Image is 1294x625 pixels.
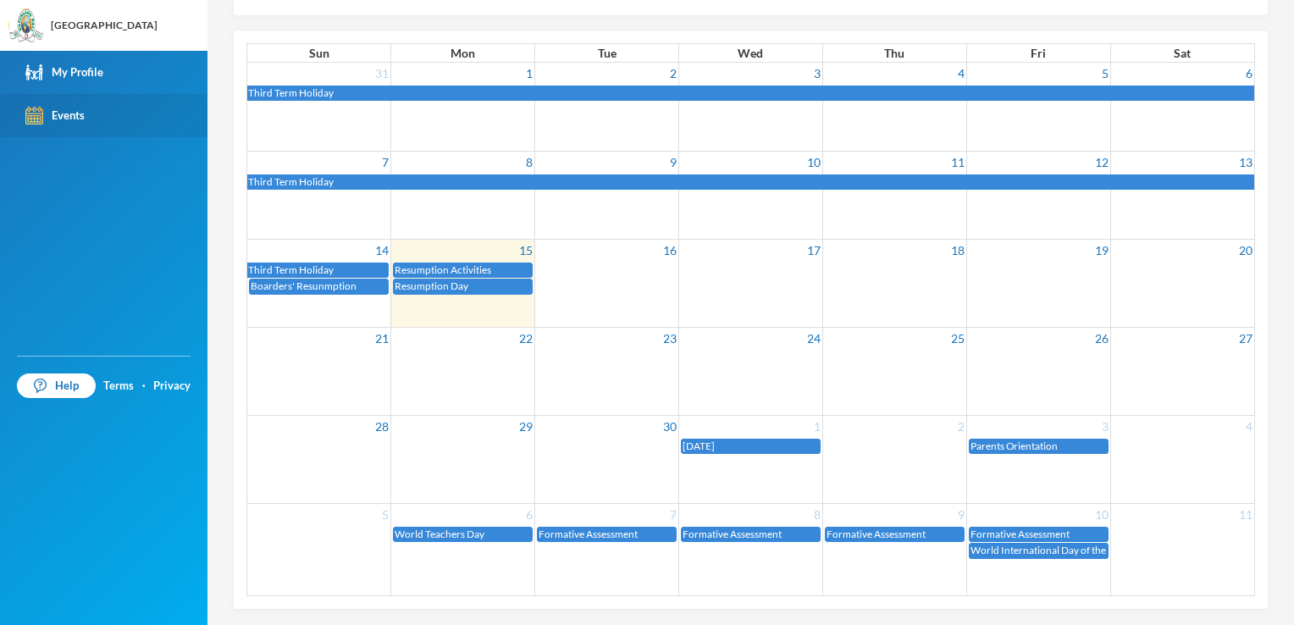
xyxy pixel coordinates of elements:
a: 5 [1100,63,1110,84]
a: 10 [805,152,822,173]
a: Resumption Day [393,279,533,295]
a: 27 [1237,328,1254,349]
span: Sat [1174,46,1191,60]
span: Wed [738,46,763,60]
a: 11 [1237,504,1254,525]
a: 7 [668,504,678,525]
span: Third Term Holiday [248,86,334,99]
a: Formative Assessment [537,527,677,543]
a: Formative Assessment [825,527,965,543]
img: logo [9,9,43,43]
span: Fri [1031,46,1046,60]
a: 22 [517,328,534,349]
a: Boarders' Resunmption [249,279,389,295]
a: 3 [1100,416,1110,437]
a: Resumption Activities [393,263,533,279]
a: Help [17,373,96,399]
span: Formative Assessment [970,528,1070,540]
a: Privacy [153,378,191,395]
a: 8 [812,504,822,525]
a: 29 [517,416,534,437]
a: 13 [1237,152,1254,173]
div: Events [25,107,85,124]
a: 9 [956,504,966,525]
a: Third Term Holiday [247,263,389,279]
span: Formative Assessment [539,528,638,540]
a: 18 [949,240,966,261]
a: World International Day of the Girl Child [969,543,1109,559]
a: 14 [373,240,390,261]
a: 16 [661,240,678,261]
span: Boarders' Resunmption [251,279,357,292]
a: 26 [1093,328,1110,349]
a: 2 [668,63,678,84]
a: 9 [668,152,678,173]
a: 30 [661,416,678,437]
span: Third Term Holiday [248,263,334,276]
a: 2 [956,416,966,437]
a: Formative Assessment [681,527,821,543]
a: Terms [103,378,134,395]
a: 8 [524,152,534,173]
a: 4 [1244,416,1254,437]
a: 7 [380,152,390,173]
div: [GEOGRAPHIC_DATA] [51,18,158,33]
span: [DATE] [683,440,715,452]
span: Formative Assessment [827,528,926,540]
a: Third Term Holiday [247,174,1254,191]
a: 19 [1093,240,1110,261]
span: Resumption Activities [395,263,491,276]
a: 10 [1093,504,1110,525]
a: 28 [373,416,390,437]
a: 5 [380,504,390,525]
a: 11 [949,152,966,173]
a: World Teachers Day [393,527,533,543]
a: Parents Orientation [969,439,1109,455]
span: Mon [451,46,475,60]
a: 6 [524,504,534,525]
span: Thu [884,46,904,60]
a: 1 [524,63,534,84]
span: Sun [309,46,329,60]
span: Resumption Day [395,279,468,292]
span: Parents Orientation [970,440,1058,452]
div: My Profile [25,64,103,81]
a: 1 [812,416,822,437]
a: Formative Assessment [969,527,1109,543]
a: 31 [373,63,390,84]
span: World Teachers Day [395,528,484,540]
span: Formative Assessment [683,528,782,540]
a: 17 [805,240,822,261]
span: Third Term Holiday [248,175,334,188]
a: [DATE] [681,439,821,455]
a: 24 [805,328,822,349]
span: Tue [598,46,617,60]
a: 23 [661,328,678,349]
div: · [142,378,146,395]
a: 4 [956,63,966,84]
a: 15 [517,240,534,261]
a: 6 [1244,63,1254,84]
a: 21 [373,328,390,349]
a: 12 [1093,152,1110,173]
a: Third Term Holiday [247,86,1254,102]
a: 20 [1237,240,1254,261]
a: 3 [812,63,822,84]
span: World International Day of the Girl Child [970,544,1150,556]
a: 25 [949,328,966,349]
